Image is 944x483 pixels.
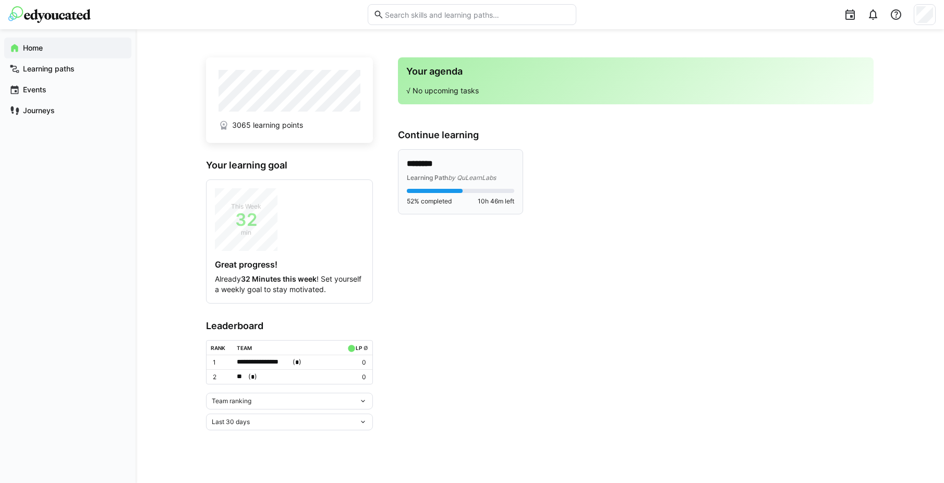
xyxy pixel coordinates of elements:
span: ( ) [293,357,301,368]
div: LP [356,345,362,351]
span: Last 30 days [212,418,250,426]
span: 10h 46m left [478,197,514,206]
h3: Leaderboard [206,320,373,332]
a: ø [364,343,368,352]
span: ( ) [248,371,257,382]
span: by QuLearnLabs [448,174,496,182]
div: Rank [211,345,225,351]
span: Learning Path [407,174,448,182]
p: 0 [345,358,366,367]
div: Team [237,345,252,351]
p: 2 [213,373,228,381]
strong: 32 Minutes this week [241,274,317,283]
h3: Your agenda [406,66,865,77]
span: 52% completed [407,197,452,206]
p: √ No upcoming tasks [406,86,865,96]
h3: Continue learning [398,129,874,141]
p: 0 [345,373,366,381]
h4: Great progress! [215,259,364,270]
span: Team ranking [212,397,251,405]
input: Search skills and learning paths… [384,10,571,19]
h3: Your learning goal [206,160,373,171]
p: 1 [213,358,228,367]
p: Already ! Set yourself a weekly goal to stay motivated. [215,274,364,295]
span: 3065 learning points [232,120,303,130]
